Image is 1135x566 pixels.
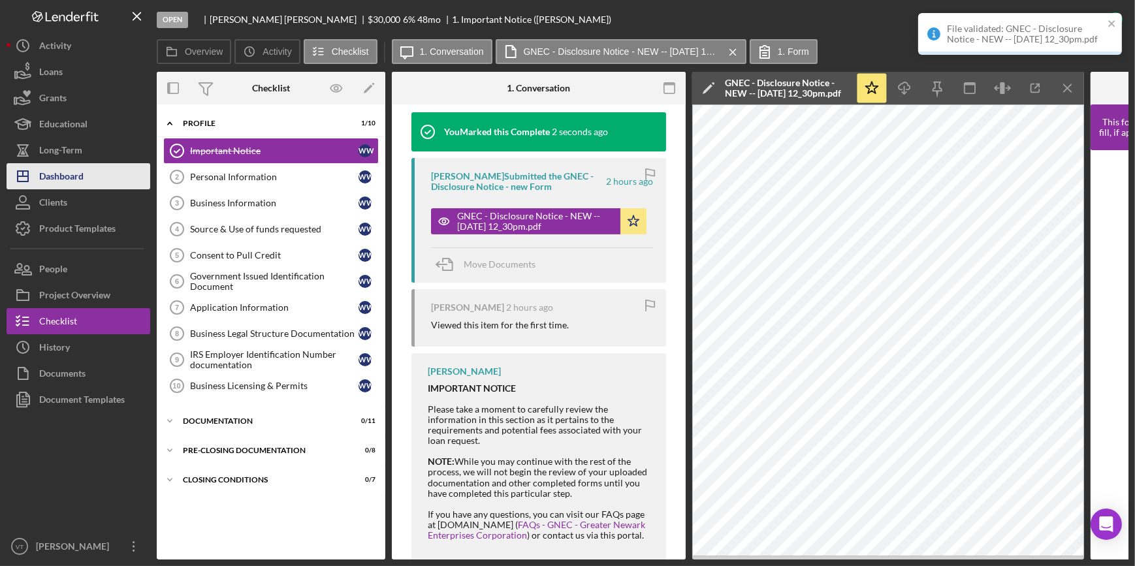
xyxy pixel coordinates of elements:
[444,127,550,137] div: You Marked this Complete
[39,137,82,166] div: Long-Term
[428,366,501,377] div: [PERSON_NAME]
[175,277,179,285] tspan: 6
[163,321,379,347] a: 8Business Legal Structure DocumentationWW
[368,14,401,25] span: $30,000
[39,282,110,311] div: Project Overview
[163,164,379,190] a: 2Personal InformationWW
[39,33,71,62] div: Activity
[190,328,359,339] div: Business Legal Structure Documentation
[7,33,150,59] button: Activity
[39,163,84,193] div: Dashboard
[39,111,88,140] div: Educational
[7,137,150,163] button: Long-Term
[7,282,150,308] button: Project Overview
[190,302,359,313] div: Application Information
[185,46,223,57] label: Overview
[431,248,549,281] button: Move Documents
[506,302,553,313] time: 2025-10-15 15:54
[163,138,379,164] a: Important NoticeWW
[39,215,116,245] div: Product Templates
[1060,7,1099,33] div: Complete
[552,127,608,137] time: 2025-10-15 18:12
[39,59,63,88] div: Loans
[431,171,604,192] div: [PERSON_NAME] Submitted the GNEC - Disclosure Notice - new Form
[7,360,150,386] button: Documents
[175,356,179,364] tspan: 9
[428,519,645,541] a: FAQs - GNEC - Greater Newark Enterprises Corporation
[163,216,379,242] a: 4Source & Use of funds requestedWW
[190,224,359,234] div: Source & Use of funds requested
[352,447,376,454] div: 0 / 8
[750,39,818,64] button: 1. Form
[420,46,484,57] label: 1. Conversation
[7,215,150,242] button: Product Templates
[431,208,647,234] button: GNEC - Disclosure Notice - NEW -- [DATE] 12_30pm.pdf
[1108,18,1117,31] button: close
[464,259,536,270] span: Move Documents
[359,197,372,210] div: W W
[39,308,77,338] div: Checklist
[507,83,571,93] div: 1. Conversation
[352,119,376,127] div: 1 / 10
[392,39,492,64] button: 1. Conversation
[457,211,614,232] div: GNEC - Disclosure Notice - NEW -- [DATE] 12_30pm.pdf
[183,447,343,454] div: Pre-Closing Documentation
[359,170,372,183] div: W W
[7,163,150,189] button: Dashboard
[359,327,372,340] div: W W
[7,334,150,360] button: History
[175,173,179,181] tspan: 2
[7,111,150,137] button: Educational
[428,383,653,447] div: Please take a moment to carefully review the information in this section as it pertains to the re...
[359,249,372,262] div: W W
[172,382,180,390] tspan: 10
[7,308,150,334] button: Checklist
[452,14,611,25] div: 1. Important Notice ([PERSON_NAME])
[428,456,455,467] strong: NOTE:
[190,250,359,260] div: Consent to Pull Credit
[190,271,359,292] div: Government Issued Identification Document
[359,379,372,392] div: W W
[210,14,368,25] div: [PERSON_NAME] [PERSON_NAME]
[175,225,180,233] tspan: 4
[175,304,179,311] tspan: 7
[157,39,231,64] button: Overview
[304,39,377,64] button: Checklist
[190,198,359,208] div: Business Information
[39,85,67,114] div: Grants
[190,381,359,391] div: Business Licensing & Permits
[183,417,343,425] div: Documentation
[163,268,379,294] a: 6Government Issued Identification DocumentWW
[163,294,379,321] a: 7Application InformationWW
[175,251,179,259] tspan: 5
[190,349,359,370] div: IRS Employer Identification Number documentation
[359,223,372,236] div: W W
[359,301,372,314] div: W W
[725,78,849,99] div: GNEC - Disclosure Notice - NEW -- [DATE] 12_30pm.pdf
[252,83,290,93] div: Checklist
[7,85,150,111] button: Grants
[7,59,150,85] button: Loans
[39,334,70,364] div: History
[947,24,1104,44] div: File validated: GNEC - Disclosure Notice - NEW -- [DATE] 12_30pm.pdf
[7,256,150,282] button: People
[428,383,516,394] strong: IMPORTANT NOTICE
[7,189,150,215] button: Clients
[183,476,343,484] div: Closing Conditions
[175,199,179,207] tspan: 3
[352,476,376,484] div: 0 / 7
[496,39,746,64] button: GNEC - Disclosure Notice - NEW -- [DATE] 12_30pm.pdf
[163,347,379,373] a: 9IRS Employer Identification Number documentationWW
[39,386,125,416] div: Document Templates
